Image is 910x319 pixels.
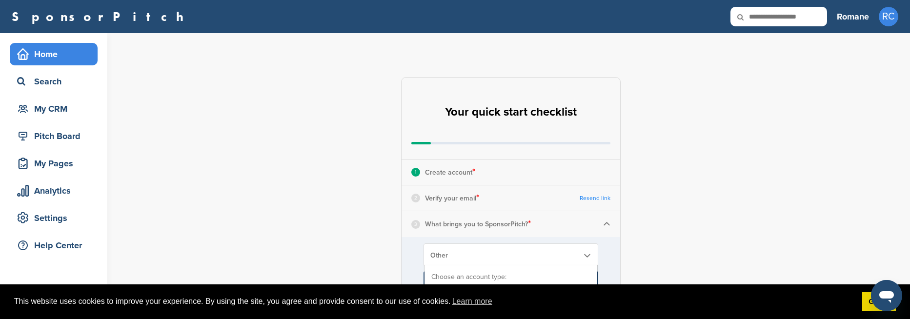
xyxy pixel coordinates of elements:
a: learn more about cookies [451,294,494,309]
a: Help Center [10,234,98,257]
p: Create account [425,166,475,179]
div: Analytics [15,182,98,199]
a: Settings [10,207,98,229]
img: Checklist arrow 1 [603,220,610,228]
div: Help Center [15,237,98,254]
h2: Your quick start checklist [445,101,577,123]
a: My Pages [10,152,98,175]
a: Analytics [10,179,98,202]
a: Resend link [580,195,610,202]
a: My CRM [10,98,98,120]
span: RC [879,7,898,26]
div: Search [15,73,98,90]
h3: Romane [837,10,869,23]
a: Home [10,43,98,65]
div: Home [15,45,98,63]
p: Verify your email [425,192,479,204]
div: My Pages [15,155,98,172]
div: 1 [411,168,420,177]
li: Choose an account type: [426,268,595,285]
a: dismiss cookie message [862,292,896,312]
div: Settings [15,209,98,227]
div: Pitch Board [15,127,98,145]
a: SponsorPitch [12,10,190,23]
span: Other [430,251,579,259]
p: What brings you to SponsorPitch? [425,218,531,230]
iframe: Bouton de lancement de la fenêtre de messagerie [871,280,902,311]
a: Search [10,70,98,93]
div: 2 [411,194,420,202]
a: Pitch Board [10,125,98,147]
div: 3 [411,220,420,229]
a: Romane [837,6,869,27]
div: My CRM [15,100,98,118]
span: This website uses cookies to improve your experience. By using the site, you agree and provide co... [14,294,854,309]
